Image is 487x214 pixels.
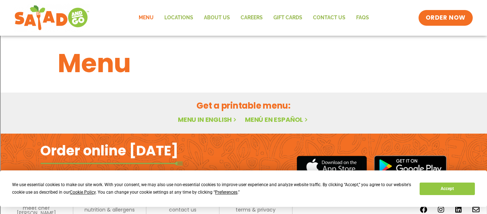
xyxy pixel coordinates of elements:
[199,10,235,26] a: About Us
[12,181,411,196] div: We use essential cookies to make our site work. With your consent, we may also use non-essential ...
[268,10,308,26] a: GIFT CARDS
[308,10,351,26] a: Contact Us
[351,10,374,26] a: FAQs
[419,10,473,26] a: ORDER NOW
[133,10,159,26] a: Menu
[420,183,475,195] button: Accept
[426,14,466,22] span: ORDER NOW
[133,10,374,26] nav: Menu
[215,190,237,195] span: Preferences
[14,4,89,32] img: new-SAG-logo-768×292
[235,10,268,26] a: Careers
[159,10,199,26] a: Locations
[70,190,96,195] span: Cookie Policy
